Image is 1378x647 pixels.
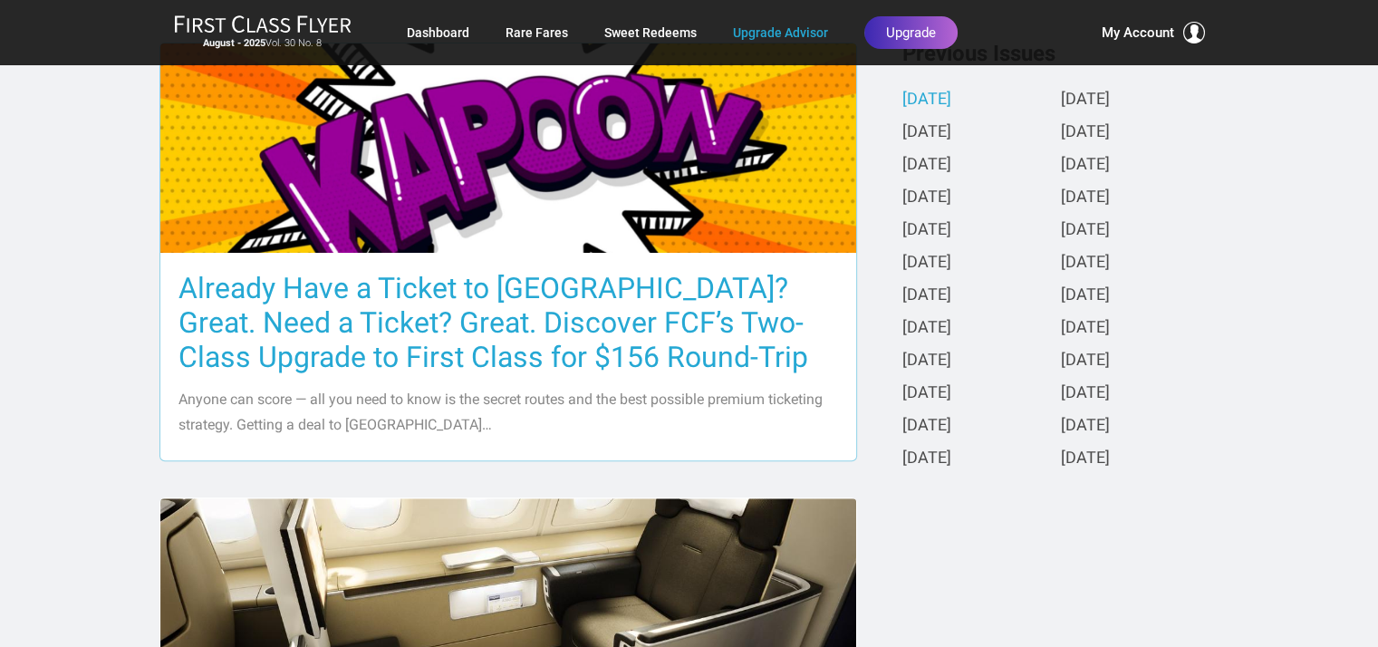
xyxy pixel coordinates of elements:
[1061,254,1110,273] a: [DATE]
[1061,352,1110,371] a: [DATE]
[1061,91,1110,110] a: [DATE]
[1102,22,1205,43] button: My Account
[604,16,697,49] a: Sweet Redeems
[902,91,951,110] a: [DATE]
[178,271,838,374] h3: Already Have a Ticket to [GEOGRAPHIC_DATA]? Great. Need a Ticket? Great. Discover FCF’s Two-Class...
[174,14,352,34] img: First Class Flyer
[159,43,857,460] a: Already Have a Ticket to [GEOGRAPHIC_DATA]? Great. Need a Ticket? Great. Discover FCF’s Two-Class...
[902,286,951,305] a: [DATE]
[1061,417,1110,436] a: [DATE]
[1061,123,1110,142] a: [DATE]
[506,16,568,49] a: Rare Fares
[902,449,951,468] a: [DATE]
[1061,221,1110,240] a: [DATE]
[902,123,951,142] a: [DATE]
[1102,22,1174,43] span: My Account
[1061,156,1110,175] a: [DATE]
[1061,449,1110,468] a: [DATE]
[1061,319,1110,338] a: [DATE]
[864,16,958,49] a: Upgrade
[902,352,951,371] a: [DATE]
[407,16,469,49] a: Dashboard
[902,221,951,240] a: [DATE]
[902,254,951,273] a: [DATE]
[902,188,951,208] a: [DATE]
[902,417,951,436] a: [DATE]
[1061,188,1110,208] a: [DATE]
[1061,384,1110,403] a: [DATE]
[902,319,951,338] a: [DATE]
[1061,286,1110,305] a: [DATE]
[902,384,951,403] a: [DATE]
[178,387,838,438] p: Anyone can score — all you need to know is the secret routes and the best possible premium ticket...
[203,37,265,49] strong: August - 2025
[902,156,951,175] a: [DATE]
[733,16,828,49] a: Upgrade Advisor
[174,14,352,51] a: First Class FlyerAugust - 2025Vol. 30 No. 8
[174,37,352,50] small: Vol. 30 No. 8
